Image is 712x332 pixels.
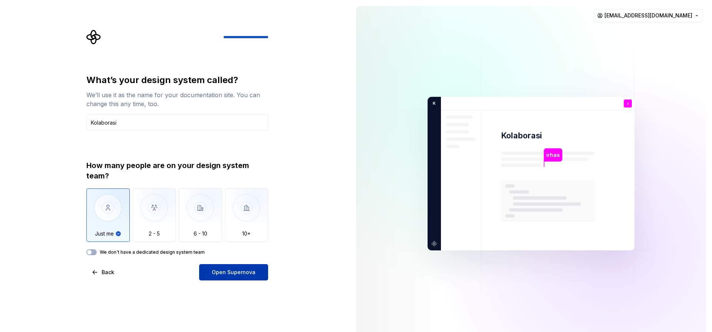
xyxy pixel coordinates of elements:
div: What’s your design system called? [86,74,268,86]
label: We don't have a dedicated design system team [100,249,205,255]
p: irhas [546,151,560,159]
p: Kolaborasi [501,130,543,141]
p: i [627,102,629,106]
span: Open Supernova [212,269,256,276]
button: Back [86,264,121,280]
svg: Supernova Logo [86,30,101,45]
div: We’ll use it as the name for your documentation site. You can change this any time, too. [86,91,268,108]
p: K [430,100,436,107]
span: [EMAIL_ADDRESS][DOMAIN_NAME] [604,12,692,19]
button: Open Supernova [199,264,268,280]
button: [EMAIL_ADDRESS][DOMAIN_NAME] [594,9,703,22]
span: Back [102,269,114,276]
input: Design system name [86,114,268,131]
div: How many people are on your design system team? [86,160,268,181]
